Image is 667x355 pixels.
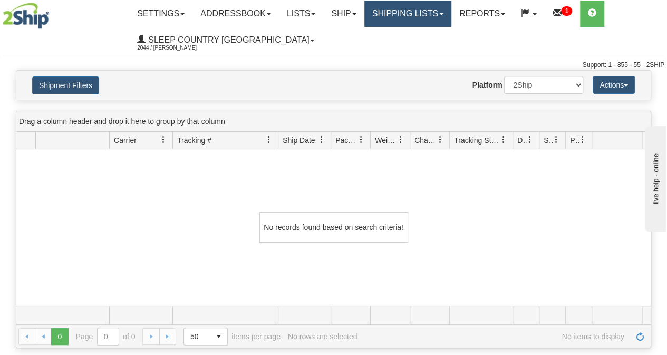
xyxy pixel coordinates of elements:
[129,27,322,53] a: Sleep Country [GEOGRAPHIC_DATA] 2044 / [PERSON_NAME]
[283,135,315,146] span: Ship Date
[154,131,172,149] a: Carrier filter column settings
[375,135,397,146] span: Weight
[177,135,211,146] span: Tracking #
[335,135,357,146] span: Packages
[16,111,651,132] div: grid grouping header
[183,328,281,346] span: items per page
[495,131,513,149] a: Tracking Status filter column settings
[521,131,539,149] a: Delivery Status filter column settings
[570,135,579,146] span: Pickup Status
[8,9,98,17] div: live help - online
[364,1,451,27] a: Shipping lists
[3,61,664,70] div: Support: 1 - 855 - 55 - 2SHIP
[51,328,68,345] span: Page 0
[545,1,580,27] a: 1
[279,1,323,27] a: Lists
[210,328,227,345] span: select
[472,80,502,90] label: Platform
[137,43,216,53] span: 2044 / [PERSON_NAME]
[517,135,526,146] span: Delivery Status
[114,135,137,146] span: Carrier
[76,328,136,346] span: Page of 0
[323,1,364,27] a: Ship
[32,76,99,94] button: Shipment Filters
[260,131,278,149] a: Tracking # filter column settings
[574,131,592,149] a: Pickup Status filter column settings
[3,3,49,29] img: logo2044.jpg
[643,123,666,231] iframe: chat widget
[547,131,565,149] a: Shipment Issues filter column settings
[544,135,553,146] span: Shipment Issues
[561,6,572,16] sup: 1
[632,328,649,345] a: Refresh
[451,1,513,27] a: Reports
[313,131,331,149] a: Ship Date filter column settings
[288,332,357,341] div: No rows are selected
[129,1,192,27] a: Settings
[414,135,437,146] span: Charge
[190,331,204,342] span: 50
[593,76,635,94] button: Actions
[392,131,410,149] a: Weight filter column settings
[431,131,449,149] a: Charge filter column settings
[352,131,370,149] a: Packages filter column settings
[454,135,500,146] span: Tracking Status
[192,1,279,27] a: Addressbook
[259,212,408,243] div: No records found based on search criteria!
[183,328,228,346] span: Page sizes drop down
[146,35,309,44] span: Sleep Country [GEOGRAPHIC_DATA]
[364,332,624,341] span: No items to display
